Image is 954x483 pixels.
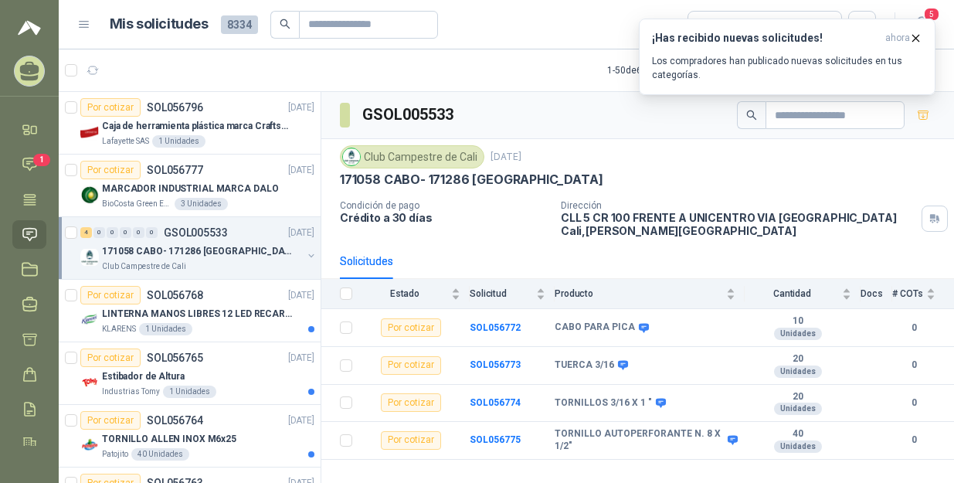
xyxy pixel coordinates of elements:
[147,102,203,113] p: SOL056796
[470,279,555,309] th: Solicitud
[885,32,910,45] span: ahora
[381,318,441,337] div: Por cotizar
[93,227,105,238] div: 0
[80,98,141,117] div: Por cotizar
[470,288,533,299] span: Solicitud
[561,211,915,237] p: CLL 5 CR 100 FRENTE A UNICENTRO VIA [GEOGRAPHIC_DATA] Cali , [PERSON_NAME][GEOGRAPHIC_DATA]
[362,288,448,299] span: Estado
[774,440,822,453] div: Unidades
[288,288,314,303] p: [DATE]
[147,290,203,301] p: SOL056768
[892,279,954,309] th: # COTs
[745,353,851,366] b: 20
[470,434,521,445] a: SOL056775
[288,351,314,366] p: [DATE]
[80,373,99,392] img: Company Logo
[152,135,205,148] div: 1 Unidades
[745,288,839,299] span: Cantidad
[470,322,521,333] a: SOL056772
[745,391,851,403] b: 20
[343,148,360,165] img: Company Logo
[555,397,652,410] b: TORNILLOS 3/16 X 1 "
[18,19,41,37] img: Logo peakr
[102,244,294,259] p: 171058 CABO- 171286 [GEOGRAPHIC_DATA]
[147,165,203,175] p: SOL056777
[491,150,521,165] p: [DATE]
[745,315,851,328] b: 10
[362,103,456,127] h3: GSOL005533
[892,321,935,335] b: 0
[147,415,203,426] p: SOL056764
[221,15,258,34] span: 8334
[102,307,294,321] p: LINTERNA MANOS LIBRES 12 LED RECARGALE
[561,200,915,211] p: Dirección
[652,54,922,82] p: Los compradores han publicado nuevas solicitudes en tus categorías.
[698,16,730,33] div: Todas
[470,359,521,370] a: SOL056773
[133,227,144,238] div: 0
[381,356,441,375] div: Por cotizar
[59,92,321,155] a: Por cotizarSOL056796[DATE] Company LogoCaja de herramienta plástica marca Craftsman de 26 pulgada...
[470,397,521,408] a: SOL056774
[80,349,141,367] div: Por cotizar
[102,198,171,210] p: BioCosta Green Energy S.A.S
[102,260,186,273] p: Club Campestre de Cali
[340,211,548,224] p: Crédito a 30 días
[59,155,321,217] a: Por cotizarSOL056777[DATE] Company LogoMARCADOR INDUSTRIAL MARCA DALOBioCosta Green Energy S.A.S3...
[102,369,185,384] p: Estibador de Altura
[131,448,189,461] div: 40 Unidades
[381,393,441,412] div: Por cotizar
[555,428,724,452] b: TORNILLO AUTOPERFORANTE N. 8 X 1/2"
[340,172,603,188] p: 171058 CABO- 171286 [GEOGRAPHIC_DATA]
[381,431,441,450] div: Por cotizar
[745,428,851,440] b: 40
[164,227,228,238] p: GSOL005533
[288,413,314,428] p: [DATE]
[80,227,92,238] div: 4
[288,100,314,115] p: [DATE]
[774,366,822,378] div: Unidades
[923,7,940,22] span: 5
[892,288,923,299] span: # COTs
[120,227,131,238] div: 0
[12,150,46,179] a: 1
[746,110,757,121] span: search
[288,226,314,240] p: [DATE]
[280,19,290,29] span: search
[80,185,99,204] img: Company Logo
[163,386,216,398] div: 1 Unidades
[139,323,192,335] div: 1 Unidades
[80,311,99,329] img: Company Logo
[102,135,149,148] p: Lafayette SAS
[102,182,278,196] p: MARCADOR INDUSTRIAL MARCA DALO
[80,161,141,179] div: Por cotizar
[555,359,614,372] b: TUERCA 3/16
[175,198,228,210] div: 3 Unidades
[59,342,321,405] a: Por cotizarSOL056765[DATE] Company LogoEstibador de AlturaIndustrias Tomy1 Unidades
[80,248,99,267] img: Company Logo
[147,352,203,363] p: SOL056765
[362,279,470,309] th: Estado
[288,163,314,178] p: [DATE]
[59,280,321,342] a: Por cotizarSOL056768[DATE] Company LogoLINTERNA MANOS LIBRES 12 LED RECARGALEKLARENS1 Unidades
[774,403,822,415] div: Unidades
[555,279,745,309] th: Producto
[774,328,822,340] div: Unidades
[892,433,935,447] b: 0
[80,286,141,304] div: Por cotizar
[652,32,879,45] h3: ¡Has recibido nuevas solicitudes!
[33,154,50,166] span: 1
[110,13,209,36] h1: Mis solicitudes
[102,323,136,335] p: KLARENS
[102,386,160,398] p: Industrias Tomy
[908,11,935,39] button: 5
[607,58,708,83] div: 1 - 50 de 6366
[107,227,118,238] div: 0
[892,396,935,410] b: 0
[102,448,128,461] p: Patojito
[102,119,294,134] p: Caja de herramienta plástica marca Craftsman de 26 pulgadas color rojo y nego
